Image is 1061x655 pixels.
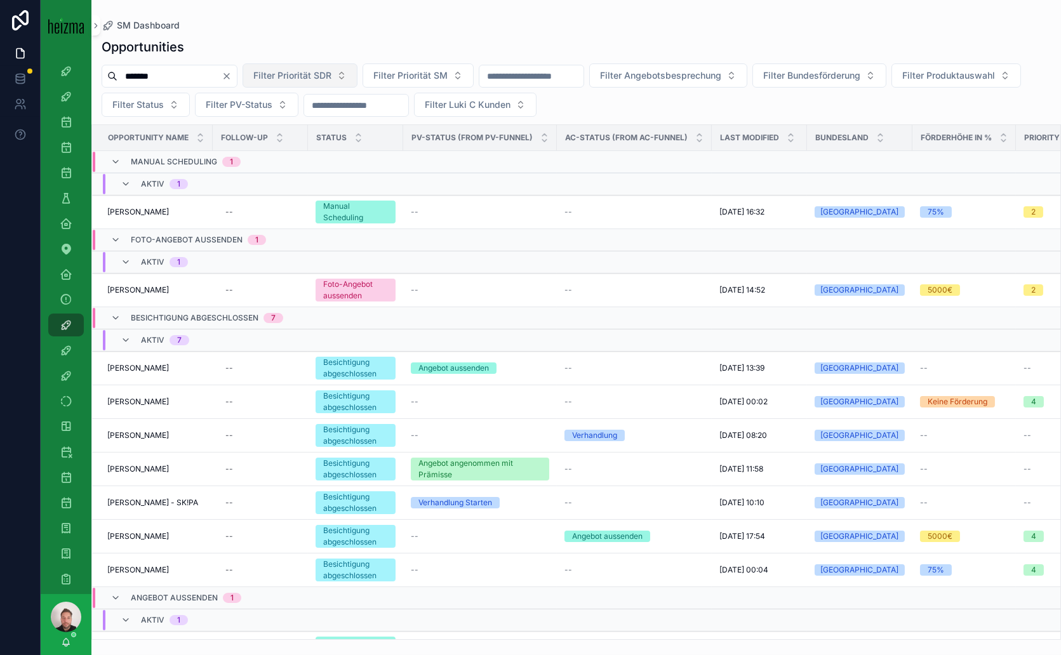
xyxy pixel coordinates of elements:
a: Besichtigung abgeschlossen [316,559,396,581]
span: -- [1024,430,1031,440]
a: Manual Scheduling [316,201,396,223]
div: 75% [928,564,944,576]
a: [GEOGRAPHIC_DATA] [815,362,905,374]
span: Last Modified [720,133,779,143]
a: -- [920,498,1008,508]
a: [PERSON_NAME] [107,464,205,474]
a: [PERSON_NAME] [107,531,205,541]
span: -- [411,430,418,440]
div: 4 [1031,564,1036,576]
span: [DATE] 13:39 [719,363,764,373]
a: -- [220,493,300,513]
span: [PERSON_NAME] [107,531,169,541]
span: -- [564,498,572,508]
div: 75% [928,206,944,218]
a: 75% [920,564,1008,576]
div: Besichtigung abgeschlossen [323,559,388,581]
a: 5000€ [920,284,1008,296]
span: -- [1024,464,1031,474]
div: Verhandlung Starten [418,497,492,508]
span: Aktiv [141,615,164,625]
div: [GEOGRAPHIC_DATA] [821,531,899,542]
a: [DATE] 08:20 [719,430,799,440]
span: -- [411,207,418,217]
span: Manual Scheduling [131,157,217,167]
a: -- [411,207,549,217]
div: Besichtigung abgeschlossen [323,491,388,514]
span: Filter Bundesförderung [763,69,860,82]
span: Filter Produktauswahl [902,69,995,82]
span: Filter Status [112,98,164,111]
a: [DATE] 00:02 [719,397,799,407]
span: -- [564,565,572,575]
div: -- [225,207,233,217]
div: [GEOGRAPHIC_DATA] [821,430,899,441]
span: Bundesland [815,133,869,143]
span: [PERSON_NAME] - SK!PA [107,498,198,508]
div: 4 [1031,396,1036,407]
a: [GEOGRAPHIC_DATA] [815,206,905,218]
div: 7 [177,335,182,345]
a: Foto-Angebot aussenden [316,279,396,301]
a: [GEOGRAPHIC_DATA] [815,284,905,296]
button: Select Button [414,93,537,117]
span: Aktiv [141,257,164,267]
div: Foto-Angebot aussenden [323,279,388,301]
a: Verhandlung Starten [411,497,549,508]
a: [DATE] 10:10 [719,498,799,508]
a: [PERSON_NAME] [107,285,205,295]
a: Verhandlung [564,430,704,441]
a: -- [220,526,300,546]
a: [DATE] 14:52 [719,285,799,295]
a: [DATE] 13:39 [719,363,799,373]
div: 1 [230,593,234,603]
span: Aktiv [141,335,164,345]
span: [PERSON_NAME] [107,464,169,474]
span: PV-Status (from PV-Funnel) [411,133,533,143]
button: Select Button [589,63,747,88]
div: -- [225,285,233,295]
div: 4 [1031,531,1036,542]
div: [GEOGRAPHIC_DATA] [821,564,899,576]
button: Select Button [102,93,190,117]
a: -- [220,202,300,222]
a: -- [920,464,1008,474]
div: 2 [1031,284,1036,296]
button: Select Button [891,63,1021,88]
span: Filter Priorität SM [373,69,448,82]
span: -- [920,464,928,474]
a: -- [564,498,704,508]
a: -- [920,430,1008,440]
span: Filter Priorität SDR [253,69,331,82]
a: -- [220,560,300,580]
button: Select Button [752,63,886,88]
span: -- [564,207,572,217]
span: -- [411,397,418,407]
a: -- [564,565,704,575]
span: Follow-up [221,133,268,143]
span: [DATE] 16:32 [719,207,764,217]
span: SM Dashboard [117,19,180,32]
a: -- [411,430,549,440]
span: [PERSON_NAME] [107,565,169,575]
a: [PERSON_NAME] - SK!PA [107,498,205,508]
span: Filter Luki C Kunden [425,98,510,111]
span: [DATE] 00:04 [719,565,768,575]
span: -- [411,285,418,295]
a: -- [411,531,549,541]
span: [DATE] 14:52 [719,285,765,295]
a: [GEOGRAPHIC_DATA] [815,564,905,576]
div: Besichtigung abgeschlossen [323,357,388,380]
h1: Opportunities [102,38,184,56]
span: [DATE] 11:58 [719,464,763,474]
span: Status [316,133,347,143]
a: [PERSON_NAME] [107,363,205,373]
a: -- [220,425,300,446]
a: [GEOGRAPHIC_DATA] [815,430,905,441]
a: -- [564,285,704,295]
a: [GEOGRAPHIC_DATA] [815,497,905,508]
a: Besichtigung abgeschlossen [316,390,396,413]
a: [PERSON_NAME] [107,565,205,575]
div: -- [225,363,233,373]
a: Besichtigung abgeschlossen [316,491,396,514]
